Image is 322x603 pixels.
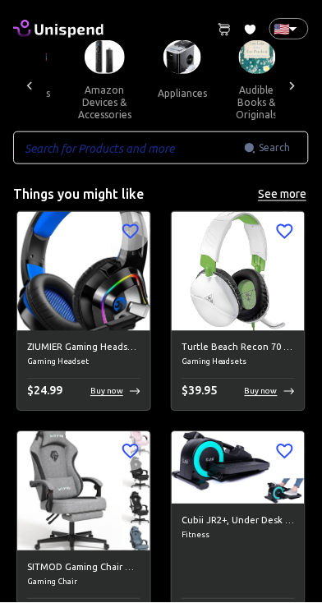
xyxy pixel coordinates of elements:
img: ZIUMIER Gaming Headset PS4 Headset, Xbox One Headset with Noise Canceling Mic and RGB Light, PC H... [17,212,150,331]
input: Search for Products and more [13,131,244,164]
img: Appliances [163,40,201,74]
span: Gaming Chair [27,576,140,589]
p: 🇺🇸 [274,19,283,39]
p: Buy now [90,385,123,398]
span: $ 39.95 [182,384,217,398]
span: Gaming Headsets [182,356,295,369]
button: amazon devices & accessories [65,74,145,131]
h6: Cubii JR2+, Under Desk Elliptical, Pedal Exerciser [182,514,295,529]
p: Buy now [245,385,278,398]
div: 🇺🇸 [269,18,309,39]
h5: Things you might like [13,186,144,203]
h6: ZIUMIER Gaming Headset PS4 Headset, Xbox One Headset with Noise Canceling Mic and RGB Light, PC H... [27,341,140,356]
button: See more [256,184,309,205]
img: SITMOD Gaming Chair with Footrest-Computer Ergonomic Video Game Chair-Backrest and Seat Height Ad... [17,432,150,551]
img: Turtle Beach Recon 70 Xbox Gaming Headset for Xbox Series X|S, Xbox One, PS5, PS4, PlayStation, N... [172,212,305,331]
h6: Turtle Beach Recon 70 Xbox Gaming Headset for Xbox Series X|S, Xbox One, PS5, PS4, PlayStation, N... [182,341,295,356]
img: Audible Books & Originals [239,40,276,74]
h6: SITMOD Gaming Chair with Footrest-Computer Ergonomic Video Game Chair-Backrest and Seat Height Ad... [27,561,140,576]
img: Amazon Devices & Accessories [85,40,125,74]
button: audible books & originals [220,74,294,131]
button: appliances [145,74,220,113]
span: Gaming Headset [27,356,140,369]
span: $ 24.99 [27,384,62,398]
img: Cubii JR2+, Under Desk Elliptical, Pedal Exerciser image [172,432,305,504]
span: Fitness [182,529,295,542]
span: Search [260,140,291,156]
